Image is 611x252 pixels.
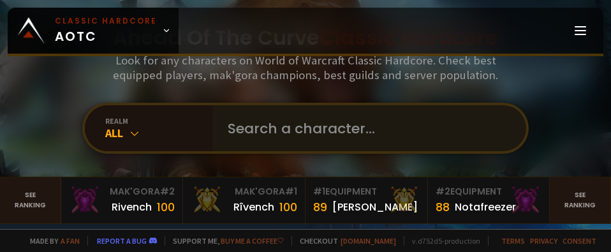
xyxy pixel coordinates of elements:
[291,236,396,246] span: Checkout
[233,199,274,215] div: Rîvench
[55,15,157,46] span: AOTC
[436,185,542,198] div: Equipment
[220,105,511,151] input: Search a character...
[313,185,420,198] div: Equipment
[341,236,396,246] a: [DOMAIN_NAME]
[61,177,184,223] a: Mak'Gora#2Rivench100
[313,198,327,216] div: 89
[305,177,428,223] a: #1Equipment89[PERSON_NAME]
[530,236,557,246] a: Privacy
[313,185,325,198] span: # 1
[428,177,550,223] a: #2Equipment88Notafreezer
[165,236,284,246] span: Support me,
[404,236,480,246] span: v. d752d5 - production
[285,185,297,198] span: # 1
[92,53,520,82] h3: Look for any characters on World of Warcraft Classic Hardcore. Check best equipped players, mak'g...
[501,236,525,246] a: Terms
[105,126,212,140] div: All
[69,185,175,198] div: Mak'Gora
[61,236,80,246] a: a fan
[550,177,611,223] a: Seeranking
[105,116,212,126] div: realm
[112,199,152,215] div: Rivench
[455,199,516,215] div: Notafreezer
[332,199,418,215] div: [PERSON_NAME]
[8,8,179,54] a: Classic HardcoreAOTC
[221,236,284,246] a: Buy me a coffee
[183,177,305,223] a: Mak'Gora#1Rîvench100
[279,198,297,216] div: 100
[157,198,175,216] div: 100
[436,198,450,216] div: 88
[191,185,297,198] div: Mak'Gora
[563,236,596,246] a: Consent
[436,185,450,198] span: # 2
[97,236,147,246] a: Report a bug
[22,236,80,246] span: Made by
[160,185,175,198] span: # 2
[55,15,157,27] small: Classic Hardcore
